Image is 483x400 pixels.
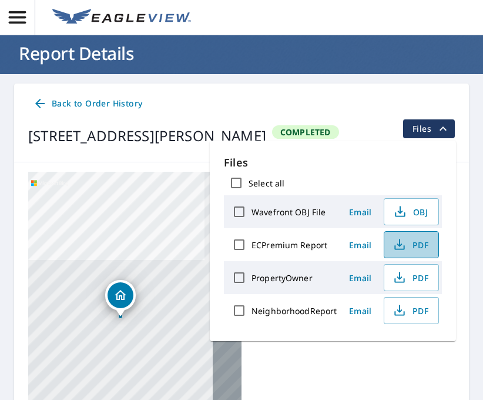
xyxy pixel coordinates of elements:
[273,126,338,138] span: Completed
[249,178,284,189] label: Select all
[384,198,439,225] button: OBJ
[384,264,439,291] button: PDF
[391,304,429,318] span: PDF
[14,41,469,65] h1: Report Details
[412,122,450,136] span: Files
[391,238,429,252] span: PDF
[391,271,429,285] span: PDF
[346,206,374,218] span: Email
[341,236,379,254] button: Email
[28,125,266,146] div: [STREET_ADDRESS][PERSON_NAME]
[341,203,379,221] button: Email
[346,239,374,251] span: Email
[384,297,439,324] button: PDF
[341,302,379,320] button: Email
[251,305,337,316] label: NeighborhoodReport
[33,96,142,111] span: Back to Order History
[341,269,379,287] button: Email
[402,119,455,138] button: filesDropdownBtn-67738383
[391,205,429,219] span: OBJ
[52,9,191,26] img: EV Logo
[251,206,326,218] label: Wavefront OBJ File
[346,305,374,316] span: Email
[28,93,147,115] a: Back to Order History
[346,272,374,284] span: Email
[384,231,439,258] button: PDF
[105,280,136,316] div: Dropped pin, building 1, Residential property, 6233 Glenway Dr Richmond, VA 23225
[45,2,198,34] a: EV Logo
[224,155,442,171] p: Files
[251,239,327,251] label: ECPremium Report
[251,272,313,284] label: PropertyOwner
